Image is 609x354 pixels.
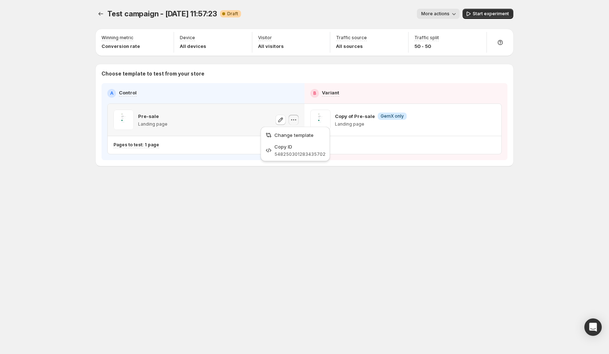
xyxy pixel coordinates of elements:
p: Conversion rate [101,42,140,50]
span: Change template [274,132,314,138]
h2: B [313,90,316,96]
p: Traffic source [336,35,367,41]
img: Pre-sale [113,110,134,130]
span: Start experiment [473,11,509,17]
p: Variant [322,89,339,96]
p: Winning metric [101,35,133,41]
p: Traffic split [414,35,439,41]
button: Start experiment [463,9,513,19]
p: Visitor [258,35,272,41]
p: Pages to test: 1 page [113,142,159,148]
p: Choose template to test from your store [101,70,507,77]
div: Copy ID [274,143,326,150]
p: Copy of Pre-sale [335,113,375,120]
button: Experiments [96,9,106,19]
p: All sources [336,42,367,50]
button: Change template [263,129,328,141]
p: Landing page [138,121,167,127]
p: 50 - 50 [414,42,439,50]
span: GemX only [381,113,404,119]
p: Control [119,89,137,96]
span: More actions [421,11,449,17]
p: All devices [180,42,206,50]
h2: A [110,90,113,96]
button: Copy ID548250301283435702 [263,141,328,159]
p: All visitors [258,42,284,50]
span: 548250301283435702 [274,151,326,157]
span: Draft [227,11,238,17]
span: Test campaign - [DATE] 11:57:23 [107,9,217,18]
button: More actions [417,9,460,19]
p: Device [180,35,195,41]
img: Copy of Pre-sale [310,110,331,130]
p: Landing page [335,121,407,127]
p: Pre-sale [138,113,159,120]
div: Open Intercom Messenger [584,318,602,336]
